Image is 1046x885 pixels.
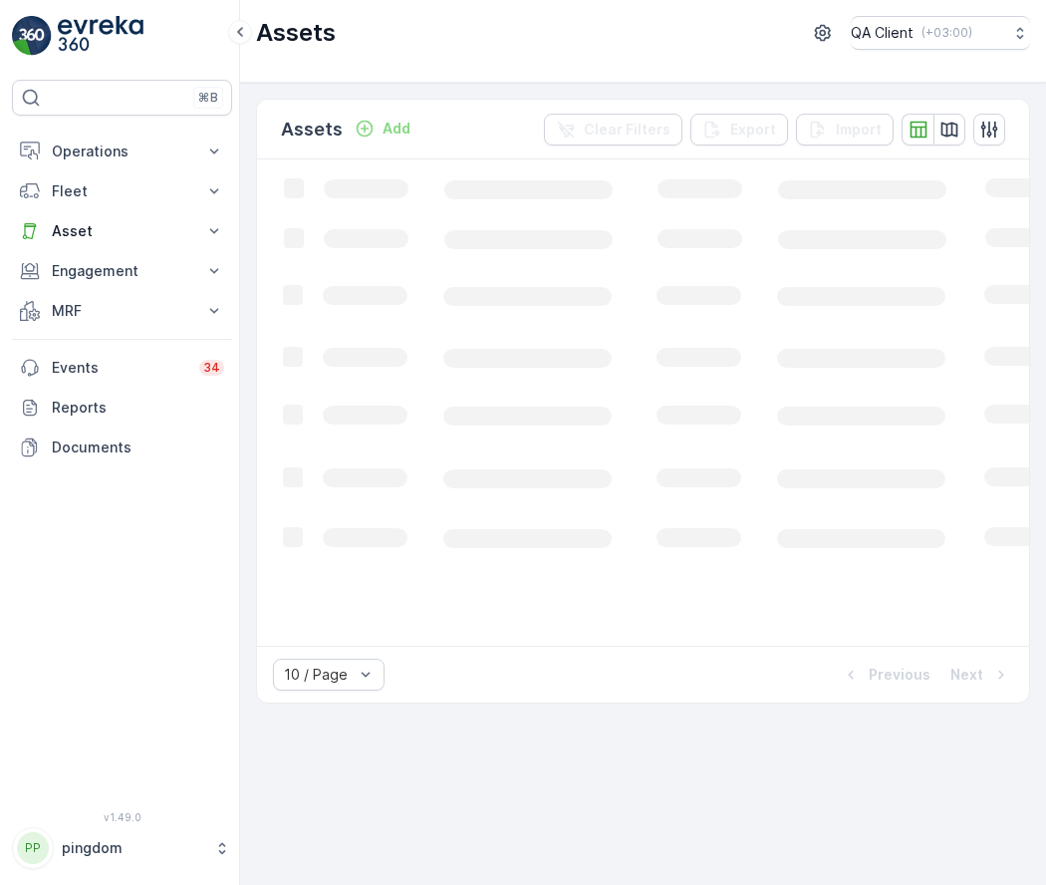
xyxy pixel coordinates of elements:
[52,181,192,201] p: Fleet
[544,114,682,146] button: Clear Filters
[12,291,232,331] button: MRF
[12,132,232,171] button: Operations
[52,221,192,241] p: Asset
[869,665,930,685] p: Previous
[52,261,192,281] p: Engagement
[12,16,52,56] img: logo
[12,348,232,388] a: Events34
[12,388,232,428] a: Reports
[52,358,187,378] p: Events
[851,23,914,43] p: QA Client
[58,16,143,56] img: logo_light-DOdMpM7g.png
[921,25,972,41] p: ( +03:00 )
[62,838,204,858] p: pingdom
[690,114,788,146] button: Export
[12,211,232,251] button: Asset
[52,398,224,418] p: Reports
[584,120,670,140] p: Clear Filters
[12,171,232,211] button: Fleet
[256,17,336,49] p: Assets
[851,16,1030,50] button: QA Client(+03:00)
[281,116,343,144] p: Assets
[203,360,220,376] p: 34
[839,663,932,687] button: Previous
[52,438,224,457] p: Documents
[12,811,232,823] span: v 1.49.0
[198,90,218,106] p: ⌘B
[836,120,882,140] p: Import
[17,832,49,864] div: PP
[12,251,232,291] button: Engagement
[12,827,232,869] button: PPpingdom
[730,120,776,140] p: Export
[950,665,983,685] p: Next
[347,117,418,141] button: Add
[12,428,232,467] a: Documents
[796,114,894,146] button: Import
[52,142,192,161] p: Operations
[383,119,410,139] p: Add
[52,301,192,321] p: MRF
[948,663,1013,687] button: Next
